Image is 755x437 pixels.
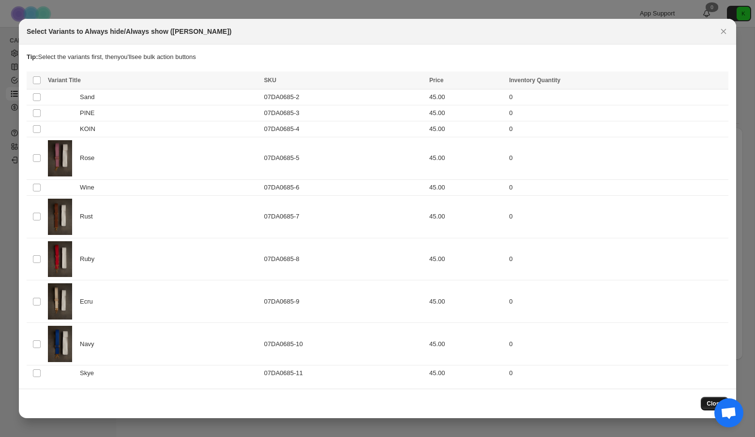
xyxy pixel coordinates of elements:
td: 07DA0685-7 [261,195,426,238]
td: 45.00 [426,280,506,323]
button: Close [701,397,728,410]
span: Wine [80,183,99,192]
td: 0 [506,280,728,323]
img: ANSA-BAG-STRAP-LEATHER-RUST-FRONT-VIEW1.jpg [48,199,72,235]
img: ANSA-BAG-STRAP-LEATHER-ROSE-FRONT-VIEW1.jpg [48,140,72,176]
td: 07DA0685-9 [261,280,426,323]
span: Ecru [80,297,98,306]
span: Close [707,400,723,408]
td: 07DA0685-11 [261,365,426,381]
td: 0 [506,179,728,195]
span: Variant Title [48,77,81,84]
td: 45.00 [426,195,506,238]
td: 45.00 [426,137,506,179]
td: 45.00 [426,323,506,365]
span: SKU [264,77,276,84]
td: 07DA0685-4 [261,121,426,137]
td: 0 [506,121,728,137]
td: 0 [506,195,728,238]
td: 07DA0685-5 [261,137,426,179]
img: ANSA-BAG-STRAP-LEATHER-ECRU-FRONT-VIEW1.jpg [48,283,72,320]
td: 07DA0685-2 [261,89,426,105]
td: 45.00 [426,89,506,105]
td: 0 [506,105,728,121]
span: Ruby [80,254,100,264]
td: 45.00 [426,105,506,121]
span: Sand [80,92,100,102]
h2: Select Variants to Always hide/Always show ([PERSON_NAME]) [27,27,231,36]
td: 07DA0685-3 [261,105,426,121]
td: 45.00 [426,179,506,195]
button: Close [717,25,730,38]
p: Select the variants first, then you'll see bulk action buttons [27,52,728,62]
div: Open chat [714,398,743,427]
strong: Tip: [27,53,38,60]
span: Skye [80,368,99,378]
span: PINE [80,108,100,118]
td: 07DA0685-8 [261,238,426,280]
td: 0 [506,89,728,105]
span: Inventory Quantity [509,77,560,84]
td: 0 [506,137,728,179]
img: ANSA-BAG-STRAP-LEATHER-RUBY-FRONT-VIEW1.jpg [48,241,72,277]
span: Rose [80,153,100,163]
td: 45.00 [426,238,506,280]
span: KOIN [80,124,101,134]
span: Rust [80,212,98,221]
span: Navy [80,339,99,349]
span: Price [429,77,443,84]
td: 0 [506,323,728,365]
td: 07DA0685-6 [261,179,426,195]
td: 0 [506,238,728,280]
td: 07DA0685-10 [261,323,426,365]
img: ANSA-BAG-STRAP-LEATHER-NAVY-FRONT-VIEW1.jpg [48,326,72,362]
td: 45.00 [426,121,506,137]
td: 0 [506,365,728,381]
td: 45.00 [426,365,506,381]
